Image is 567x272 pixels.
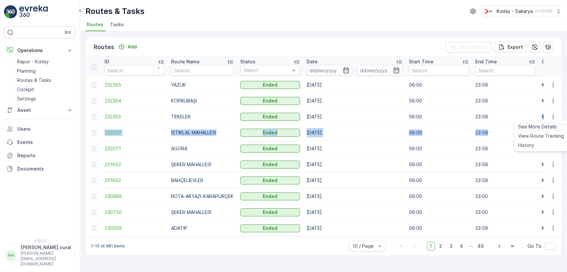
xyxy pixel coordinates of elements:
div: Toggle Row Selected [91,194,96,199]
button: Ended [240,161,300,169]
span: v 1.52.3 [4,239,76,243]
p: ... [469,242,473,250]
td: [DATE] [303,109,406,125]
p: Ended [263,129,277,136]
p: Status [240,58,255,65]
p: Operations [17,47,62,54]
td: [DATE] [303,188,406,204]
div: HH [6,250,16,261]
span: 49 [474,242,487,250]
div: Toggle Row Selected [91,82,96,88]
p: ŞEKER MAHALLESİ [171,209,234,216]
p: ⌘B [64,30,71,35]
button: Operations [4,44,76,57]
p: Export [508,44,523,50]
p: Ended [263,82,277,88]
a: Events [4,136,76,149]
a: See More Details [516,122,567,131]
button: Ended [240,224,300,232]
p: 23:59 [475,225,535,232]
a: 232305 [105,82,164,88]
button: Add [116,43,140,51]
p: 06:00 [409,129,469,136]
p: 1-10 of 481 items [91,243,125,249]
p: 23:59 [475,113,535,120]
p: İSTİKLAL MAHALLESİ [171,129,234,136]
span: Tasks [110,21,124,28]
p: Ended [263,113,277,120]
div: Toggle Row Selected [91,178,96,183]
p: YAZLIK [171,82,234,88]
button: Ended [240,145,300,153]
div: Toggle Row Selected [91,114,96,119]
button: Clear Filters [445,42,492,52]
p: TEKELER [171,113,234,120]
p: Rapor - Kızılay [17,58,49,65]
span: 4 [457,242,466,250]
a: 230988 [105,193,164,200]
td: [DATE] [303,157,406,172]
input: dd/mm/yyyy [307,65,352,76]
button: Kızılay - Sakarya(+03:00) [482,5,562,17]
button: Export [494,42,527,52]
a: 230750 [105,209,164,216]
p: 23:00 [475,193,535,200]
img: logo [4,5,17,19]
p: Routes & Tasks [17,77,51,84]
p: ROTA-AKYAZI-KARAPÜRÇEK [171,193,234,200]
a: 232303 [105,113,164,120]
p: BAHÇELİEVLER [171,177,234,184]
button: Ended [240,208,300,216]
span: Routes [87,21,103,28]
p: Ended [263,193,277,200]
a: 231653 [105,161,164,168]
p: 23:59 [475,98,535,104]
span: 3 [446,242,455,250]
p: Clear Filters [459,44,488,50]
p: 06:00 [409,225,469,232]
a: 230509 [105,225,164,232]
div: Toggle Row Selected [91,226,96,231]
span: History [518,142,534,149]
input: Search [409,65,469,76]
a: Documents [4,162,76,175]
button: Ended [240,129,300,137]
p: 23:59 [475,161,535,168]
input: Search [105,65,164,76]
p: Ended [263,177,277,184]
a: View Route Tracking [516,131,567,141]
p: ( +03:00 ) [535,9,552,14]
td: [DATE] [303,220,406,236]
p: [PERSON_NAME].vural [21,244,71,251]
p: 06:00 [409,145,469,152]
div: Toggle Row Selected [91,162,96,167]
span: Go To [527,243,541,249]
p: Route Name [171,58,200,65]
p: Ended [263,98,277,104]
p: 06:00 [409,82,469,88]
button: Ended [240,192,300,200]
a: 232072 [105,129,164,136]
p: Events [17,139,73,146]
p: 06:00 [409,113,469,120]
a: Users [4,122,76,136]
td: [DATE] [303,77,406,93]
span: View Route Tracking [518,133,564,139]
p: 23:59 [475,129,535,136]
td: [DATE] [303,204,406,220]
span: See More Details [518,123,557,130]
p: 06:00 [409,193,469,200]
p: Date [307,58,318,65]
p: 06:00 [409,177,469,184]
p: Asset [17,107,62,113]
a: Cockpit [14,85,76,94]
button: Asset [4,103,76,117]
span: 2 [436,242,445,250]
p: Kızılay - Sakarya [497,8,533,15]
div: Toggle Row Selected [91,98,96,103]
td: [DATE] [303,172,406,188]
input: Search [475,65,535,76]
